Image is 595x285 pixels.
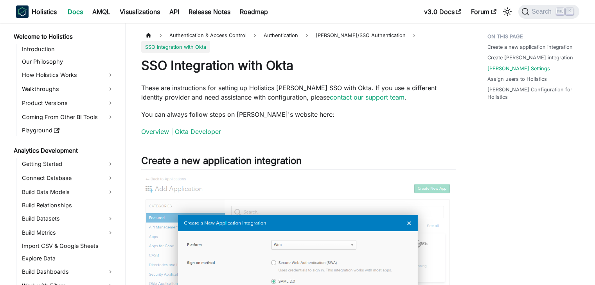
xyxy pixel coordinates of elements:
a: Build Metrics [20,226,117,239]
a: Coming From Other BI Tools [20,111,117,123]
nav: Breadcrumbs [141,30,456,53]
b: Holistics [32,7,57,16]
a: Our Philosophy [20,56,117,67]
a: contact our support team [330,93,404,101]
a: Visualizations [115,5,165,18]
span: SSO Integration with Okta [141,41,210,52]
h2: Create a new application integration [141,155,456,170]
kbd: K [566,8,573,15]
a: Explore Data [20,253,117,264]
span: Search [529,8,556,15]
a: Release Notes [184,5,235,18]
button: Search (Ctrl+K) [518,5,579,19]
a: Build Datasets [20,212,117,225]
a: [PERSON_NAME] Configuration for Holistics [487,86,575,101]
button: Switch between dark and light mode (currently light mode) [501,5,514,18]
a: Analytics Development [11,145,117,156]
a: Build Dashboards [20,265,117,278]
a: [PERSON_NAME] Settings [487,65,550,72]
a: AMQL [88,5,115,18]
a: Create a new application integration [487,43,573,51]
a: Overview | Okta Developer [141,128,221,135]
a: Build Data Models [20,186,117,198]
a: Introduction [20,44,117,55]
a: HolisticsHolistics [16,5,57,18]
span: Authentication [260,30,302,41]
a: Getting Started [20,158,117,170]
a: How Holistics Works [20,69,117,81]
a: Import CSV & Google Sheets [20,240,117,251]
a: Connect Database [20,172,117,184]
a: v3.0 Docs [419,5,466,18]
a: API [165,5,184,18]
h1: SSO Integration with Okta [141,58,456,73]
a: Welcome to Holistics [11,31,117,42]
a: Create [PERSON_NAME] integration [487,54,573,61]
p: These are instructions for setting up Holistics [PERSON_NAME] SSO with Okta. If you use a differe... [141,83,456,102]
a: Home page [141,30,156,41]
span: Authentication & Access Control [165,30,250,41]
a: Product Versions [20,97,117,109]
a: Docs [63,5,88,18]
a: Playground [20,125,117,136]
a: Build Relationships [20,200,117,211]
nav: Docs sidebar [8,23,126,285]
a: Roadmap [235,5,273,18]
a: Assign users to Holistics [487,75,547,83]
span: [PERSON_NAME]/SSO Authentication [312,30,410,41]
a: Forum [466,5,501,18]
a: Walkthroughs [20,83,117,95]
img: Holistics [16,5,29,18]
p: You can always follow steps on [PERSON_NAME]'s website here: [141,110,456,119]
